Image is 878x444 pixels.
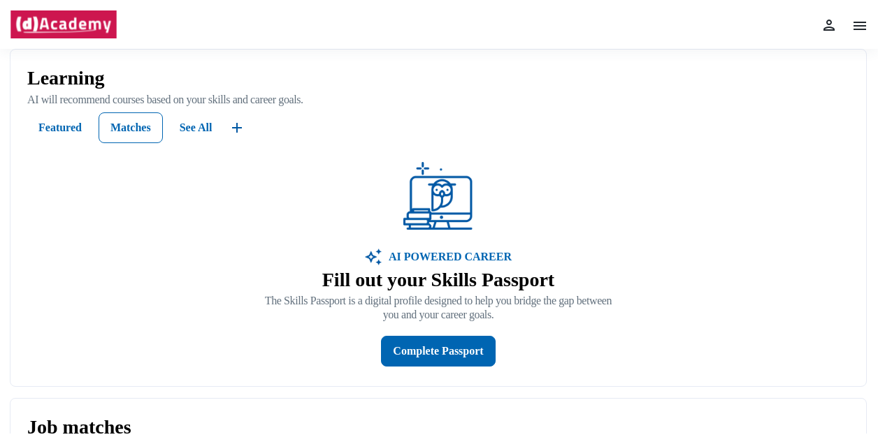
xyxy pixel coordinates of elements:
[393,341,483,361] div: Complete Passport
[382,249,512,265] p: AI POWERED CAREER
[38,118,82,138] div: Featured
[821,17,837,34] img: myProfile
[229,119,245,136] img: ...
[168,112,224,143] button: See All
[10,10,117,38] img: brand
[27,66,849,90] p: Learning
[99,112,163,143] button: Matches
[851,17,868,34] img: menu
[110,118,151,138] div: Matches
[27,112,93,143] button: Featured
[365,249,382,265] img: image
[265,294,612,322] p: The Skills Passport is a digital profile designed to help you bridge the gap between you and your...
[403,162,473,232] img: ...
[180,118,213,138] div: See All
[27,93,849,107] p: AI will recommend courses based on your skills and career goals.
[381,336,495,367] button: Complete Passport
[27,415,849,439] p: Job matches
[265,268,612,292] p: Fill out your Skills Passport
